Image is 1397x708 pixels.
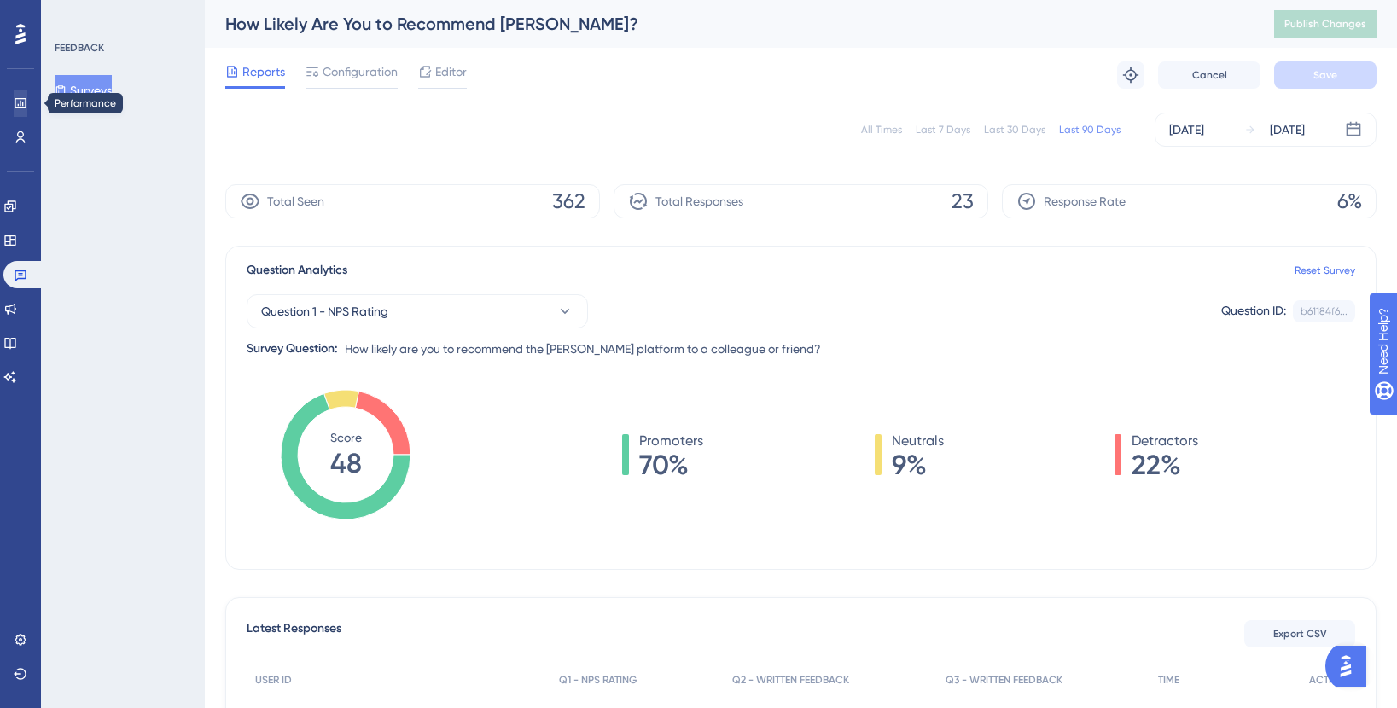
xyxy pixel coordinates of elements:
span: Save [1313,68,1337,82]
button: Export CSV [1244,620,1355,647]
span: Export CSV [1273,627,1327,641]
a: Reset Survey [1295,264,1355,277]
span: Neutrals [892,431,944,451]
div: All Times [861,123,902,136]
span: 6% [1337,188,1362,215]
span: ACTION [1309,673,1347,687]
span: Q2 - WRITTEN FEEDBACK [732,673,849,687]
div: [DATE] [1169,119,1204,140]
div: b61184f6... [1301,305,1348,318]
tspan: Score [330,431,362,444]
span: 70% [639,451,703,479]
span: Q1 - NPS RATING [559,673,637,687]
span: Reports [242,61,285,82]
button: Publish Changes [1274,10,1377,38]
span: TIME [1158,673,1179,687]
div: Last 30 Days [984,123,1045,136]
span: 9% [892,451,944,479]
span: USER ID [255,673,292,687]
span: Total Seen [267,191,324,212]
span: Total Responses [655,191,743,212]
span: 22% [1132,451,1198,479]
span: 23 [952,188,974,215]
span: Question 1 - NPS Rating [261,301,388,322]
tspan: 48 [330,447,362,479]
span: Configuration [323,61,398,82]
span: Editor [435,61,467,82]
div: [DATE] [1270,119,1305,140]
span: Latest Responses [247,618,341,649]
button: Save [1274,61,1377,89]
iframe: UserGuiding AI Assistant Launcher [1325,641,1377,692]
span: Detractors [1132,431,1198,451]
div: Last 90 Days [1059,123,1121,136]
span: Publish Changes [1284,17,1366,31]
div: Question ID: [1221,300,1286,322]
button: Question 1 - NPS Rating [247,294,588,328]
span: Need Help? [40,4,107,25]
span: Response Rate [1044,191,1126,212]
span: Question Analytics [247,260,347,281]
span: 362 [552,188,585,215]
div: FEEDBACK [55,41,104,55]
span: Q3 - WRITTEN FEEDBACK [946,673,1062,687]
span: Cancel [1192,68,1227,82]
div: How Likely Are You to Recommend [PERSON_NAME]? [225,12,1231,36]
button: Cancel [1158,61,1260,89]
div: Last 7 Days [916,123,970,136]
div: Survey Question: [247,339,338,359]
span: Promoters [639,431,703,451]
span: How likely are you to recommend the [PERSON_NAME] platform to a colleague or friend? [345,339,821,359]
button: Surveys [55,75,112,106]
